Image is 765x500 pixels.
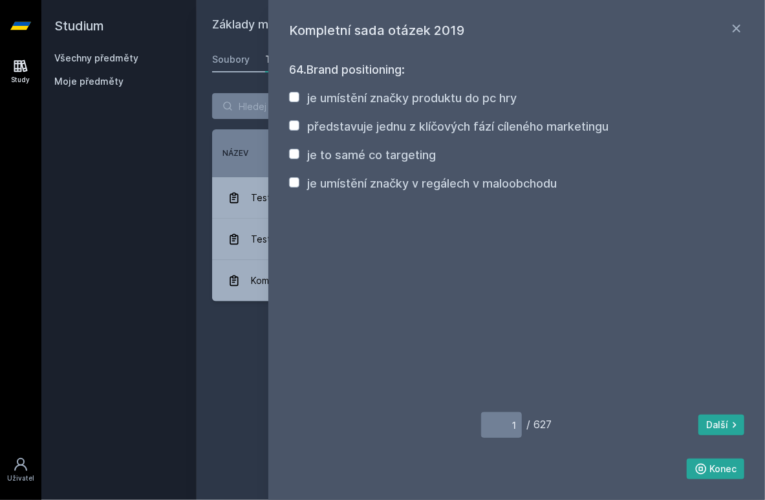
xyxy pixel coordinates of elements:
a: Soubory [212,47,250,72]
a: Testy [265,47,291,72]
label: představuje jednu z klíčových fází cíleného marketingu [307,120,609,133]
input: Hledej test [212,93,378,119]
label: je to samé co targeting [307,148,436,162]
div: Study [12,75,30,85]
label: je umístění značky v regálech v maloobchodu [307,177,557,190]
button: Název [222,147,248,159]
h3: 64.Brand positioning: [289,61,744,79]
span: Moje předměty [54,75,124,88]
span: Kompletní sada otázek 2019 [251,268,374,294]
div: Soubory [212,53,250,66]
span: Test [251,226,271,252]
div: Uživatel [7,473,34,483]
a: Test 30. 12. 2018 205 [212,177,749,219]
h2: Základy marketingu pro informatiky a statistiky (3MG216) [212,16,605,36]
span: Test [251,185,271,211]
a: Uživatel [3,450,39,490]
div: Testy [265,53,291,66]
label: je umístění značky produktu do pc hry [307,91,517,105]
a: Study [3,52,39,91]
a: Test 30. 12. 2018 205 [212,219,749,260]
a: Všechny předměty [54,52,138,63]
a: Kompletní sada otázek 2019 [DATE] 627 [212,260,749,301]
